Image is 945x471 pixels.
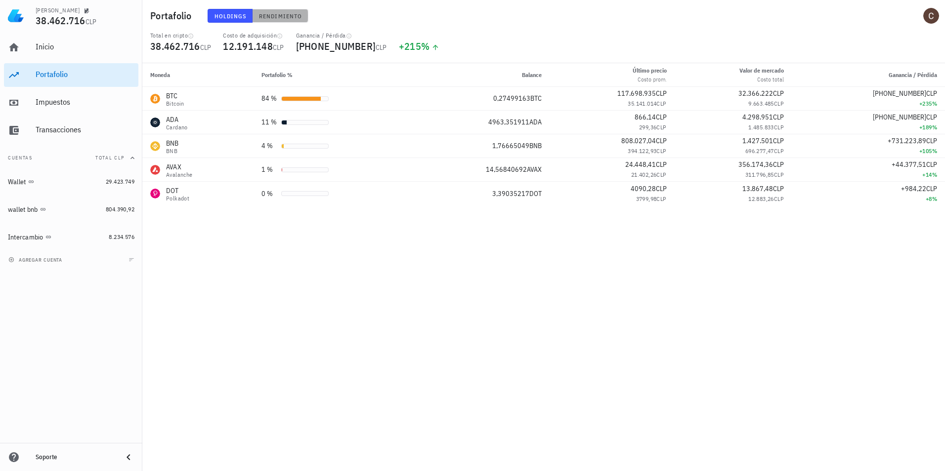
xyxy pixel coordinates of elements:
span: CLP [926,136,937,145]
div: wallet bnb [8,205,38,214]
span: 1.485.833 [748,123,774,131]
div: BTC [166,91,184,101]
div: DOT-icon [150,189,160,198]
div: AVAX-icon [150,165,160,175]
div: Ganancia / Pérdida [296,32,387,39]
span: CLP [926,184,937,193]
div: 0 % [261,189,277,199]
span: % [932,100,937,107]
div: Portafolio [36,70,134,79]
div: 84 % [261,93,277,104]
div: Último precio [633,66,667,75]
span: AVAX [527,165,542,174]
div: Soporte [36,453,115,461]
span: CLP [656,147,666,155]
div: +8 [800,194,937,204]
div: +14 [800,170,937,180]
div: avatar [923,8,939,24]
span: [PHONE_NUMBER] [873,89,926,98]
div: BNB-icon [150,141,160,151]
span: CLP [773,113,784,121]
span: 808.027,04 [621,136,656,145]
th: Ganancia / Pérdida: Sin ordenar. Pulse para ordenar de forma ascendente. [792,63,945,87]
span: +731.223,89 [888,136,926,145]
div: ADA-icon [150,118,160,127]
div: BNB [166,138,179,148]
span: 38.462.716 [36,14,86,27]
span: Holdings [214,12,247,20]
span: CLP [376,43,387,52]
span: 12.191.148 [223,39,273,53]
span: CLP [656,123,666,131]
span: CLP [656,184,667,193]
div: +105 [800,146,937,156]
div: Inicio [36,42,134,51]
span: CLP [774,147,784,155]
span: [PHONE_NUMBER] [296,39,376,53]
span: Balance [522,71,542,78]
span: CLP [774,171,784,178]
span: 13.867,48 [742,184,773,193]
span: CLP [656,171,666,178]
span: Portafolio % [261,71,293,78]
span: 117.698.935 [617,89,656,98]
span: 21.402,26 [631,171,657,178]
div: Wallet [8,178,26,186]
span: 35.141.014 [628,100,656,107]
span: CLP [773,136,784,145]
div: Polkadot [166,196,189,201]
span: BNB [529,141,542,150]
span: 311.796,85 [745,171,774,178]
span: 4090,28 [631,184,656,193]
span: Rendimiento [258,12,302,20]
a: wallet bnb 804.390,92 [4,197,138,221]
div: ADA [166,115,188,124]
span: 866,14 [635,113,656,121]
div: 4 % [261,141,277,151]
span: CLP [774,195,784,202]
a: Wallet 29.423.749 [4,170,138,194]
div: DOT [166,186,189,196]
div: 11 % [261,117,277,127]
span: % [932,147,937,155]
span: CLP [926,89,937,98]
button: Holdings [208,9,253,23]
span: Ganancia / Pérdida [889,71,937,78]
span: % [932,123,937,131]
a: Inicio [4,36,138,59]
span: CLP [926,160,937,169]
div: Costo de adquisición [223,32,284,39]
span: CLP [774,100,784,107]
span: 696.277,47 [745,147,774,155]
span: % [932,171,937,178]
span: 38.462.716 [150,39,200,53]
span: CLP [656,100,666,107]
span: 14,56840692 [486,165,527,174]
span: 299,36 [639,123,656,131]
span: 394.122,93 [628,147,656,155]
span: [PHONE_NUMBER] [873,113,926,121]
span: Moneda [150,71,170,78]
span: 804.390,92 [106,205,134,213]
span: 0,27499163 [493,94,530,103]
h1: Portafolio [150,8,196,24]
div: Bitcoin [166,101,184,107]
th: Balance: Sin ordenar. Pulse para ordenar de forma ascendente. [413,63,550,87]
span: 3799,98 [636,195,657,202]
th: Portafolio %: Sin ordenar. Pulse para ordenar de forma ascendente. [254,63,413,87]
div: +215 [399,41,440,51]
div: +235 [800,99,937,109]
a: Intercambio 8.234.576 [4,225,138,249]
span: 356.174,36 [738,160,773,169]
div: 1 % [261,164,277,175]
div: BNB [166,148,179,154]
span: CLP [656,136,667,145]
th: Moneda [142,63,254,87]
div: Avalanche [166,172,193,178]
img: LedgiFi [8,8,24,24]
span: +44.377,51 [892,160,926,169]
span: 4963,351911 [488,118,529,126]
div: Transacciones [36,125,134,134]
span: 8.234.576 [109,233,134,240]
a: Transacciones [4,118,138,142]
